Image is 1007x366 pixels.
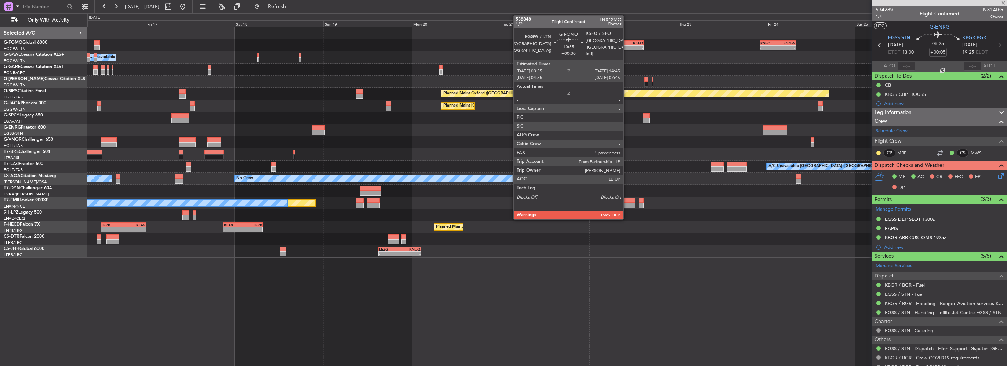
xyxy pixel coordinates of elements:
span: (3/3) [981,195,991,203]
div: KBGR ARR CUSTOMS 1925z [885,234,946,241]
span: Charter [875,317,892,326]
span: G-[PERSON_NAME] [4,77,44,81]
span: G-SPCY [4,113,19,118]
a: LFMD/CEQ [4,216,25,221]
span: Services [875,252,894,261]
span: Only With Activity [19,18,77,23]
span: 06:25 [932,40,944,48]
div: EGGW [778,41,795,45]
div: Planned Maint [GEOGRAPHIC_DATA] ([GEOGRAPHIC_DATA]) [436,222,552,233]
a: [PERSON_NAME]/QSA [4,179,47,185]
span: 19:25 [962,49,974,56]
a: EGSS / STN - Fuel [885,291,923,297]
div: [DATE] [89,15,101,21]
a: EGLF/FAB [4,167,23,173]
div: - [102,227,124,232]
span: FP [975,173,981,181]
div: Sat 25 [855,20,944,27]
span: 1/4 [876,14,893,20]
span: G-GARE [4,65,21,69]
a: EGSS / STN - Catering [885,327,933,334]
span: CR [936,173,942,181]
a: G-FOMOGlobal 6000 [4,40,47,45]
div: EAPIS [885,225,898,232]
a: F-HECDFalcon 7X [4,222,40,227]
a: Manage Permits [876,206,911,213]
a: T7-DYNChallenger 604 [4,186,52,190]
a: G-JAGAPhenom 300 [4,101,46,105]
span: Crew [875,117,887,126]
span: CS-DTR [4,234,19,239]
a: EGGW/LTN [4,58,26,64]
span: Permits [875,195,892,204]
div: Sun 19 [323,20,412,27]
span: Flight Crew [875,137,902,146]
span: FFC [955,173,963,181]
div: - [243,227,262,232]
span: 9H-LPZ [4,210,18,215]
span: ATOT [884,62,896,70]
span: G-ENRG [930,23,950,31]
span: ELDT [976,49,988,56]
div: - [604,46,624,50]
a: KBGR / BGR - Fuel [885,282,925,288]
div: Thu 23 [678,20,767,27]
a: T7-BREChallenger 604 [4,150,50,154]
div: Add new [884,244,1003,250]
div: Thu 16 [57,20,146,27]
span: T7-DYN [4,186,20,190]
div: - [124,227,146,232]
a: CS-DTRFalcon 2000 [4,234,44,239]
a: G-SPCYLegacy 650 [4,113,43,118]
div: EGGW [604,41,624,45]
span: DP [898,184,905,191]
a: EGSS/STN [4,131,23,136]
span: (2/2) [981,72,991,80]
span: T7-LZZI [4,162,19,166]
button: UTC [874,22,887,29]
a: 9H-LPZLegacy 500 [4,210,42,215]
div: KSFO [760,41,778,45]
div: A/C Unavailable [GEOGRAPHIC_DATA] ([GEOGRAPHIC_DATA]) [768,161,888,172]
a: G-GAALCessna Citation XLS+ [4,53,64,57]
a: Manage Services [876,262,912,270]
span: Leg Information [875,108,912,117]
span: Dispatch To-Dos [875,72,912,80]
div: - [379,252,400,256]
a: LGAV/ATH [4,119,23,124]
a: KBGR / BGR - Crew COVID19 requirements [885,355,979,361]
div: LFPB [243,223,262,227]
a: LTBA/ISL [4,155,20,161]
div: - [778,46,795,50]
span: G-ENRG [4,125,21,130]
div: Planned Maint [GEOGRAPHIC_DATA] ([GEOGRAPHIC_DATA]) [443,100,559,111]
a: EGLF/FAB [4,143,23,148]
div: - [224,227,243,232]
div: Tue 21 [501,20,589,27]
span: G-VNOR [4,137,22,142]
div: KLAX [224,223,243,227]
span: LNX14RG [980,6,1003,14]
div: Wed 22 [589,20,678,27]
a: EGLF/FAB [4,94,23,100]
a: Schedule Crew [876,128,908,135]
span: [DATE] [888,42,903,49]
a: EVRA/[PERSON_NAME] [4,191,49,197]
div: KSFO [624,41,643,45]
span: G-SIRS [4,89,18,93]
div: KNUQ [400,247,421,251]
span: LX-AOA [4,174,21,178]
span: G-JAGA [4,101,21,105]
div: LFPB [102,223,124,227]
a: EGGW/LTN [4,82,26,88]
a: LFPB/LBG [4,228,23,233]
span: T7-EMI [4,198,18,202]
span: Dispatch [875,272,895,280]
span: F-HECD [4,222,20,227]
span: EGSS STN [888,35,910,42]
a: LFPB/LBG [4,252,23,258]
span: ETOT [888,49,900,56]
div: Fri 24 [767,20,855,27]
a: KBGR / BGR - Handling - Bangor Aviation Services KBGR / BGR [885,300,1003,306]
span: KBGR BGR [962,35,986,42]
